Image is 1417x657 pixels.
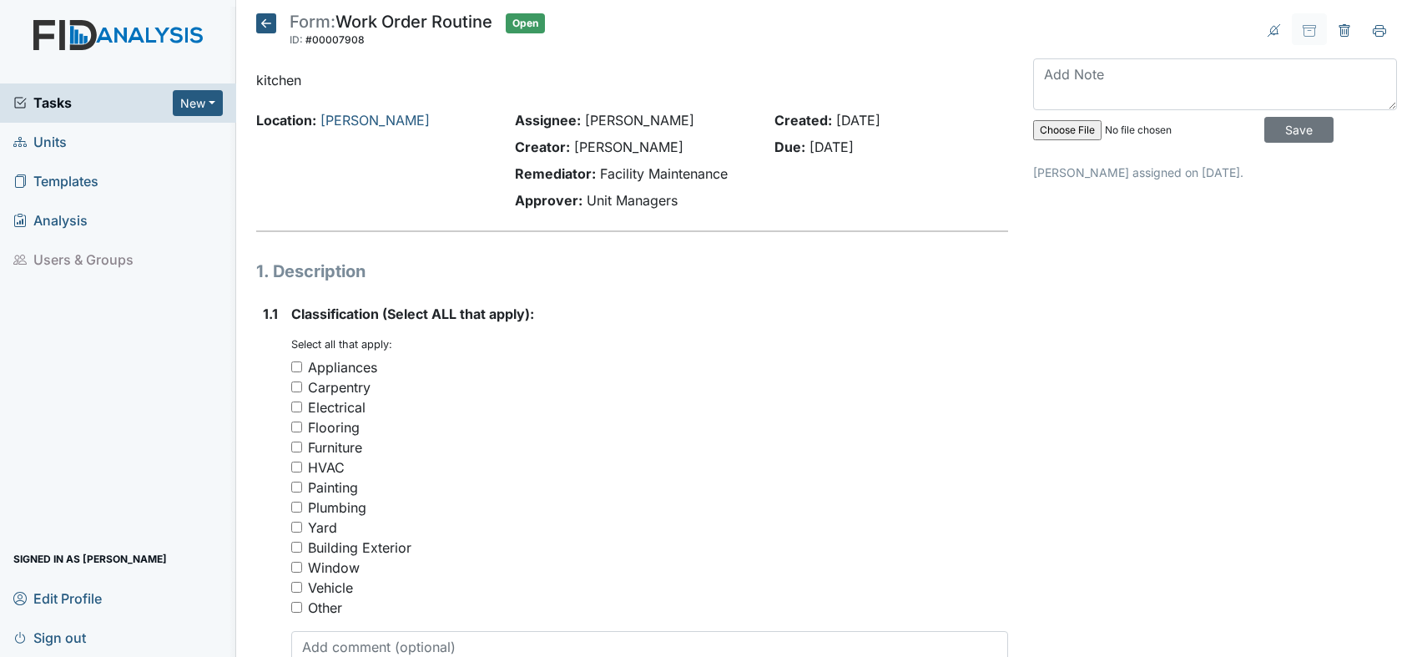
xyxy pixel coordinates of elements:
[308,357,377,377] div: Appliances
[308,457,345,478] div: HVAC
[291,562,302,573] input: Window
[291,442,302,452] input: Furniture
[308,498,366,518] div: Plumbing
[13,585,102,611] span: Edit Profile
[515,112,581,129] strong: Assignee:
[290,33,303,46] span: ID:
[308,598,342,618] div: Other
[587,192,678,209] span: Unit Managers
[308,518,337,538] div: Yard
[836,112,880,129] span: [DATE]
[291,338,392,351] small: Select all that apply:
[308,437,362,457] div: Furniture
[291,542,302,553] input: Building Exterior
[291,482,302,493] input: Painting
[291,402,302,412] input: Electrical
[13,93,173,113] a: Tasks
[291,306,534,322] span: Classification (Select ALL that apply):
[809,139,854,155] span: [DATE]
[291,602,302,613] input: Other
[13,624,86,650] span: Sign out
[515,165,596,182] strong: Remediator:
[291,382,302,392] input: Carpentry
[13,546,167,572] span: Signed in as [PERSON_NAME]
[515,139,570,155] strong: Creator:
[574,139,683,155] span: [PERSON_NAME]
[506,13,545,33] span: Open
[308,538,411,558] div: Building Exterior
[308,578,353,598] div: Vehicle
[320,112,430,129] a: [PERSON_NAME]
[13,169,98,195] span: Templates
[774,139,805,155] strong: Due:
[290,13,492,50] div: Work Order Routine
[774,112,832,129] strong: Created:
[256,70,1008,90] p: kitchen
[1033,164,1397,181] p: [PERSON_NAME] assigned on [DATE].
[308,558,360,578] div: Window
[173,90,223,116] button: New
[291,462,302,473] input: HVAC
[308,397,366,417] div: Electrical
[585,112,694,129] span: [PERSON_NAME]
[308,377,371,397] div: Carpentry
[263,304,278,324] label: 1.1
[291,522,302,533] input: Yard
[256,259,1008,284] h1: 1. Description
[291,422,302,432] input: Flooring
[600,165,728,182] span: Facility Maintenance
[13,208,88,234] span: Analysis
[291,502,302,513] input: Plumbing
[515,192,582,209] strong: Approver:
[290,12,335,32] span: Form:
[308,478,358,498] div: Painting
[291,361,302,372] input: Appliances
[305,33,365,46] span: #00007908
[308,417,360,437] div: Flooring
[256,112,316,129] strong: Location:
[291,582,302,593] input: Vehicle
[1264,117,1334,143] input: Save
[13,129,67,155] span: Units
